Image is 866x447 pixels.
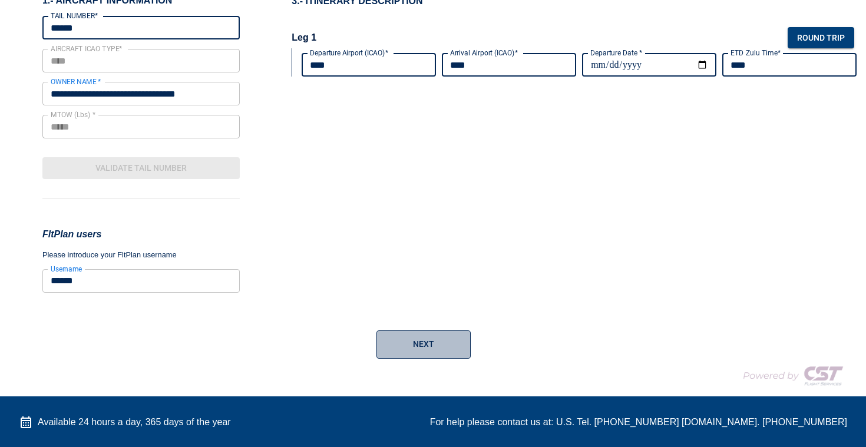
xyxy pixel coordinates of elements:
label: AIRCRAFT ICAO TYPE* [51,44,123,54]
label: OWNER NAME * [51,77,101,87]
label: Username [51,264,82,274]
img: COMPANY LOGO [729,361,847,390]
div: Available 24 hours a day, 365 days of the year [19,415,231,429]
label: TAIL NUMBER* [51,11,98,21]
label: MTOW (Lbs) * [51,110,95,120]
button: Round trip [788,27,854,49]
h2: Leg 1 [292,31,316,44]
label: Departure Date * [590,48,642,58]
label: Departure Airport (ICAO)* [310,48,388,58]
h3: FltPlan users [42,227,240,242]
div: For help please contact us at: U.S. Tel. [PHONE_NUMBER] [DOMAIN_NAME]. [PHONE_NUMBER] [430,415,847,429]
label: ETD Zulu Time* [731,48,781,58]
button: Next [376,330,471,359]
label: Arrival Airport (ICAO)* [450,48,518,58]
p: Please introduce your FltPlan username [42,249,240,261]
